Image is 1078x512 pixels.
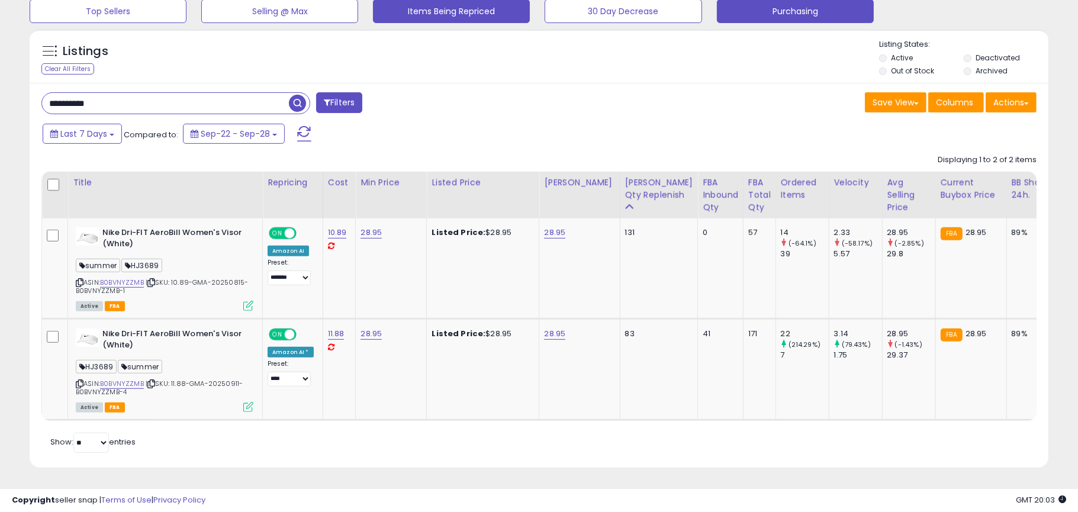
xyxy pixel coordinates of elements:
div: Cost [328,176,351,189]
div: FBA Total Qty [748,176,771,214]
div: 0 [703,227,734,238]
button: Actions [986,92,1037,112]
button: Filters [316,92,362,113]
span: | SKU: 10.89-GMA-20250815-B0BVNYZZMB-1 [76,278,248,295]
span: 28.95 [966,227,987,238]
div: 131 [625,227,689,238]
a: 10.89 [328,227,347,239]
div: ASIN: [76,329,253,411]
div: Min Price [361,176,421,189]
div: 83 [625,329,689,339]
b: Nike Dri-FIT AeroBill Women's Visor (White) [102,329,246,353]
div: BB Share 24h. [1012,176,1055,201]
span: | SKU: 11.88-GMA-20250911-B0BVNYZZMB-4 [76,379,243,397]
p: Listing States: [879,39,1048,50]
strong: Copyright [12,494,55,505]
div: Ordered Items [781,176,824,201]
div: 1.75 [834,350,882,360]
div: Amazon AI * [268,347,314,358]
b: Nike Dri-FIT AeroBill Women's Visor (White) [102,227,246,252]
div: Current Buybox Price [941,176,1002,201]
div: 29.37 [887,350,935,360]
div: Preset: [268,360,314,387]
div: 14 [781,227,829,238]
span: OFF [295,330,314,340]
span: Columns [936,96,973,108]
small: FBA [941,227,963,240]
div: Amazon AI [268,246,309,256]
button: Columns [928,92,984,112]
div: ASIN: [76,227,253,310]
div: Velocity [834,176,877,189]
div: Preset: [268,259,314,285]
h5: Listings [63,43,108,60]
div: Clear All Filters [41,63,94,75]
span: ON [270,330,285,340]
div: seller snap | | [12,495,205,506]
div: Avg Selling Price [887,176,931,214]
div: [PERSON_NAME] Qty Replenish [625,176,693,201]
span: All listings currently available for purchase on Amazon [76,402,103,413]
div: 89% [1012,227,1051,238]
a: 28.95 [361,227,382,239]
div: FBA inbound Qty [703,176,738,214]
div: Displaying 1 to 2 of 2 items [938,154,1037,166]
label: Out of Stock [891,66,934,76]
span: Show: entries [50,436,136,447]
a: Terms of Use [101,494,152,505]
div: 57 [748,227,767,238]
a: 28.95 [544,328,565,340]
span: 2025-10-6 20:03 GMT [1016,494,1066,505]
small: (-58.17%) [842,239,873,248]
b: Listed Price: [432,328,485,339]
small: (79.43%) [842,340,871,349]
div: 2.33 [834,227,882,238]
span: HJ3689 [121,259,162,272]
img: 21dhf22XAhL._SL40_.jpg [76,329,99,347]
span: summer [76,259,120,272]
th: Please note that this number is a calculation based on your required days of coverage and your ve... [620,172,698,218]
button: Last 7 Days [43,124,122,144]
div: $28.95 [432,227,530,238]
small: (-2.85%) [895,239,924,248]
div: 22 [781,329,829,339]
div: 5.57 [834,249,882,259]
label: Deactivated [976,53,1020,63]
a: B0BVNYZZMB [100,379,144,389]
div: 7 [781,350,829,360]
div: [PERSON_NAME] [544,176,614,189]
span: OFF [295,228,314,239]
small: (-64.1%) [789,239,816,248]
span: FBA [105,301,125,311]
span: All listings currently available for purchase on Amazon [76,301,103,311]
img: 21dhf22XAhL._SL40_.jpg [76,227,99,246]
div: Title [73,176,258,189]
span: 28.95 [966,328,987,339]
span: ON [270,228,285,239]
a: Privacy Policy [153,494,205,505]
small: (-1.43%) [895,340,922,349]
span: summer [118,360,162,373]
b: Listed Price: [432,227,485,238]
div: Listed Price [432,176,534,189]
div: 41 [703,329,734,339]
button: Save View [865,92,926,112]
div: 39 [781,249,829,259]
div: 28.95 [887,329,935,339]
div: 29.8 [887,249,935,259]
small: (214.29%) [789,340,820,349]
label: Active [891,53,913,63]
div: 28.95 [887,227,935,238]
a: B0BVNYZZMB [100,278,144,288]
button: Sep-22 - Sep-28 [183,124,285,144]
div: 89% [1012,329,1051,339]
a: 28.95 [544,227,565,239]
div: 3.14 [834,329,882,339]
div: 171 [748,329,767,339]
span: Last 7 Days [60,128,107,140]
label: Archived [976,66,1008,76]
span: Compared to: [124,129,178,140]
a: 11.88 [328,328,345,340]
div: $28.95 [432,329,530,339]
small: FBA [941,329,963,342]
